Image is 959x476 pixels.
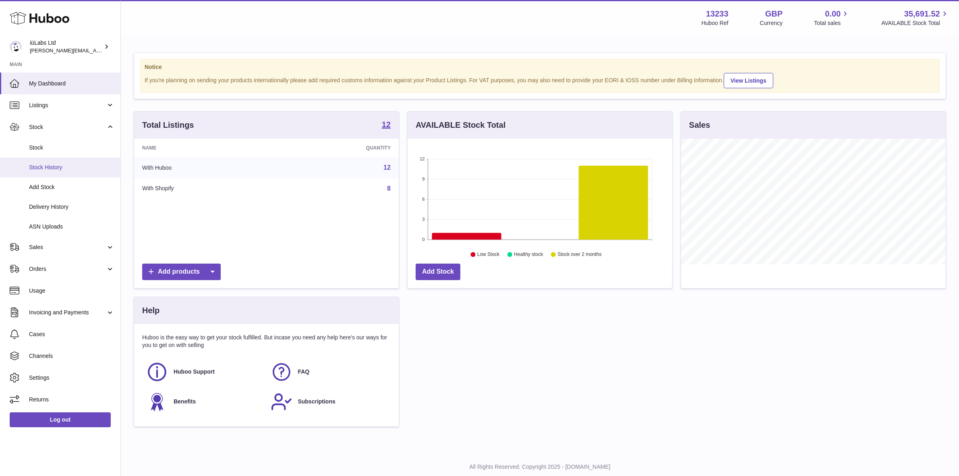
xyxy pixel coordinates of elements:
[10,412,111,427] a: Log out
[174,398,196,405] span: Benefits
[29,309,106,316] span: Invoicing and Payments
[174,368,215,376] span: Huboo Support
[825,8,841,19] span: 0.00
[29,243,106,251] span: Sales
[29,265,106,273] span: Orders
[146,361,263,383] a: Huboo Support
[29,144,114,152] span: Stock
[904,8,940,19] span: 35,691.52
[29,203,114,211] span: Delivery History
[422,177,425,181] text: 9
[420,156,425,161] text: 12
[387,185,391,192] a: 8
[514,252,543,258] text: Healthy stock
[146,391,263,413] a: Benefits
[134,157,277,178] td: With Huboo
[30,39,102,54] div: iüLabs Ltd
[10,41,22,53] img: annunziata@iulabs.co
[134,178,277,199] td: With Shopify
[29,183,114,191] span: Add Stock
[271,391,387,413] a: Subscriptions
[416,120,505,131] h3: AVAILABLE Stock Total
[134,139,277,157] th: Name
[142,264,221,280] a: Add products
[814,19,850,27] span: Total sales
[29,80,114,87] span: My Dashboard
[382,121,391,129] strong: 12
[277,139,399,157] th: Quantity
[29,164,114,171] span: Stock History
[142,305,159,316] h3: Help
[702,19,729,27] div: Huboo Ref
[142,334,391,349] p: Huboo is the easy way to get your stock fulfilled. But incase you need any help here's our ways f...
[760,19,783,27] div: Currency
[477,252,500,258] text: Low Stock
[422,237,425,242] text: 0
[30,47,162,54] span: [PERSON_NAME][EMAIL_ADDRESS][DOMAIN_NAME]
[29,102,106,109] span: Listings
[29,396,114,403] span: Returns
[29,352,114,360] span: Channels
[298,368,310,376] span: FAQ
[145,72,935,88] div: If you're planning on sending your products internationally please add required customs informati...
[145,63,935,71] strong: Notice
[29,223,114,231] span: ASN Uploads
[814,8,850,27] a: 0.00 Total sales
[29,374,114,382] span: Settings
[557,252,601,258] text: Stock over 2 months
[127,463,953,471] p: All Rights Reserved. Copyright 2025 - [DOMAIN_NAME]
[689,120,710,131] h3: Sales
[383,164,391,171] a: 12
[29,287,114,295] span: Usage
[422,217,425,222] text: 3
[29,330,114,338] span: Cases
[881,19,949,27] span: AVAILABLE Stock Total
[765,8,783,19] strong: GBP
[881,8,949,27] a: 35,691.52 AVAILABLE Stock Total
[422,197,425,202] text: 6
[271,361,387,383] a: FAQ
[724,73,773,88] a: View Listings
[382,121,391,130] a: 12
[29,123,106,131] span: Stock
[142,120,194,131] h3: Total Listings
[298,398,336,405] span: Subscriptions
[706,8,729,19] strong: 13233
[416,264,460,280] a: Add Stock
